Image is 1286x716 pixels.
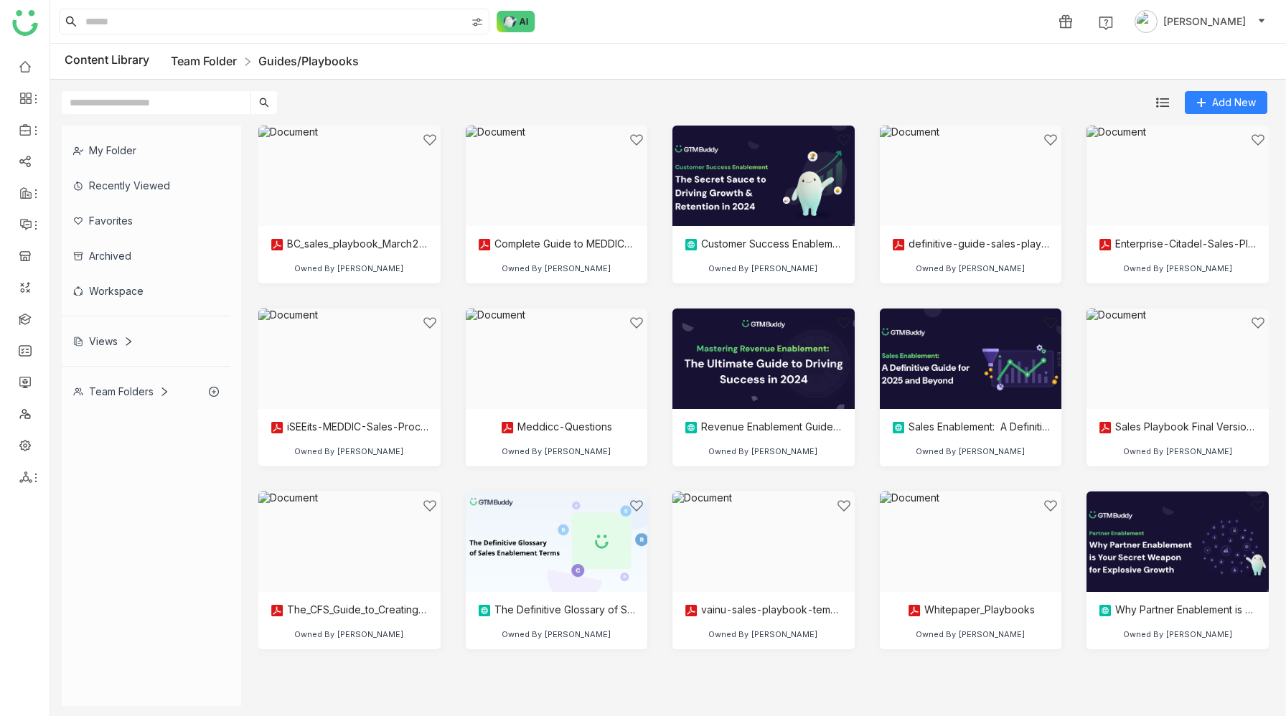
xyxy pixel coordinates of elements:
div: Owned By [PERSON_NAME] [708,263,818,273]
img: pdf.svg [477,237,492,252]
img: Document [258,308,441,409]
div: Owned By [PERSON_NAME] [916,629,1025,639]
div: definitive-guide-sales-playbooks [891,237,1051,252]
img: pdf.svg [907,603,921,618]
div: Content Library [65,52,359,70]
img: Document [672,491,855,592]
img: logo [12,10,38,36]
img: ask-buddy-normal.svg [497,11,535,32]
div: Whitepaper_Playbooks [907,603,1035,618]
div: Owned By [PERSON_NAME] [1123,446,1233,456]
div: vainu-sales-playbook-template [684,603,843,618]
a: Guides/Playbooks [258,54,359,68]
div: Enterprise-Citadel-Sales-Playbook-Final-1 [1098,237,1257,252]
div: Meddicc-Questions [500,420,612,435]
img: pdf.svg [891,237,906,252]
div: Team Folders [73,385,169,397]
div: Owned By [PERSON_NAME] [1123,263,1233,273]
div: Complete Guide to MEDDICC by BoostUp [477,237,637,252]
div: The_CFS_Guide_to_Creating_a_Sales_PlayBook-1 [270,603,429,618]
div: Owned By [PERSON_NAME] [916,446,1025,456]
div: Owned By [PERSON_NAME] [1123,629,1233,639]
div: Owned By [PERSON_NAME] [502,263,611,273]
div: Owned By [PERSON_NAME] [294,263,404,273]
img: Document [258,126,441,226]
div: Revenue Enablement Guide 2025: Strategy, KPIs & AI Playbook [684,420,843,435]
div: Archived [62,238,230,273]
img: pdf.svg [684,603,698,618]
img: list.svg [1156,96,1169,109]
button: Add New [1185,91,1267,114]
div: Views [73,335,133,347]
img: Document [258,491,441,592]
img: pdf.svg [270,603,284,618]
img: Document [466,308,648,409]
div: Sales Playbook Final Version (3) [1098,420,1257,435]
div: Owned By [PERSON_NAME] [916,263,1025,273]
img: pdf.svg [270,420,284,435]
div: Favorites [62,203,230,238]
img: article.svg [477,603,492,618]
div: Why Partner Enablement is Your Secret Weapon for Explosive Growth [1098,603,1257,618]
img: pdf.svg [1098,237,1112,252]
a: Team Folder [171,54,237,68]
button: [PERSON_NAME] [1132,10,1269,33]
div: Sales Enablement: A Definitive Guide for 2025 and Beyond [891,420,1051,435]
img: Document [880,491,1062,592]
img: article.svg [1098,603,1112,618]
img: Document [1086,308,1269,409]
div: iSEEits-MEDDIC-Sales-Process-Checklist-PDF [270,420,429,435]
div: Owned By [PERSON_NAME] [502,446,611,456]
div: Workspace [62,273,230,308]
span: [PERSON_NAME] [1163,14,1246,29]
img: pdf.svg [500,420,515,435]
div: BC_sales_playbook_March2020.1FINAL [270,237,429,252]
img: article.svg [891,420,906,435]
img: pdf.svg [270,237,284,252]
div: Owned By [PERSON_NAME] [708,446,818,456]
div: Owned By [PERSON_NAME] [294,629,404,639]
img: search-type.svg [471,17,483,28]
span: Add New [1212,95,1256,110]
img: article.svg [684,237,698,252]
div: Owned By [PERSON_NAME] [502,629,611,639]
div: My Folder [62,133,230,168]
img: article.svg [684,420,698,435]
img: Document [1086,126,1269,226]
div: Owned By [PERSON_NAME] [294,446,404,456]
img: Document [880,126,1062,226]
img: help.svg [1099,16,1113,30]
div: Owned By [PERSON_NAME] [708,629,818,639]
div: The Definitive Glossary of Sales Enablement Terms [477,603,637,618]
img: avatar [1135,10,1158,33]
div: Recently Viewed [62,168,230,203]
div: Customer Success Enablement Guide 2025: Framework, KPIs & Tools [684,237,843,252]
img: pdf.svg [1098,420,1112,435]
img: Document [466,126,648,226]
